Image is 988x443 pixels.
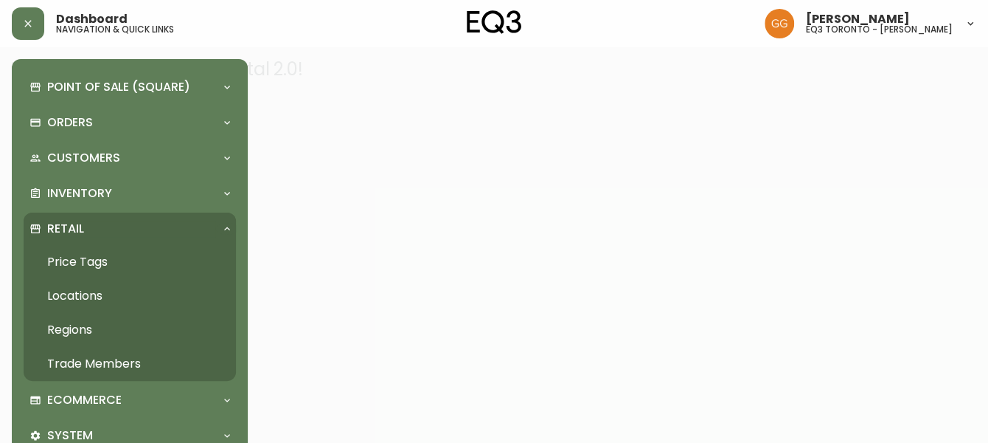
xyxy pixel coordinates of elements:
p: Orders [47,114,93,131]
div: Retail [24,213,236,245]
h5: navigation & quick links [56,25,174,34]
span: [PERSON_NAME] [806,13,910,25]
div: Inventory [24,177,236,210]
div: Point of Sale (Square) [24,71,236,103]
p: Point of Sale (Square) [47,79,190,95]
div: Orders [24,106,236,139]
a: Locations [24,279,236,313]
h5: eq3 toronto - [PERSON_NAME] [806,25,953,34]
a: Trade Members [24,347,236,381]
p: Customers [47,150,120,166]
span: Dashboard [56,13,128,25]
img: logo [467,10,521,34]
a: Regions [24,313,236,347]
div: Customers [24,142,236,174]
img: dbfc93a9366efef7dcc9a31eef4d00a7 [765,9,794,38]
p: Ecommerce [47,392,122,408]
a: Price Tags [24,245,236,279]
div: Ecommerce [24,384,236,416]
p: Retail [47,221,84,237]
p: Inventory [47,185,112,202]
